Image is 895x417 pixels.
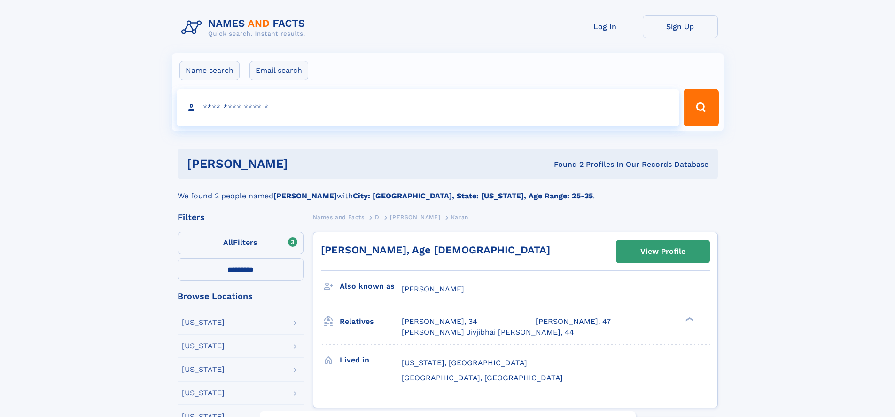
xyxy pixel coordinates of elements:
[187,158,421,170] h1: [PERSON_NAME]
[178,179,718,202] div: We found 2 people named with .
[402,373,563,382] span: [GEOGRAPHIC_DATA], [GEOGRAPHIC_DATA]
[182,342,225,350] div: [US_STATE]
[182,319,225,326] div: [US_STATE]
[249,61,308,80] label: Email search
[684,89,718,126] button: Search Button
[313,211,365,223] a: Names and Facts
[353,191,593,200] b: City: [GEOGRAPHIC_DATA], State: [US_STATE], Age Range: 25-35
[273,191,337,200] b: [PERSON_NAME]
[402,316,477,327] a: [PERSON_NAME], 34
[223,238,233,247] span: All
[390,214,440,220] span: [PERSON_NAME]
[182,389,225,397] div: [US_STATE]
[340,314,402,330] h3: Relatives
[536,316,611,327] a: [PERSON_NAME], 47
[390,211,440,223] a: [PERSON_NAME]
[640,241,685,262] div: View Profile
[178,213,304,221] div: Filters
[451,214,468,220] span: Karan
[178,15,313,40] img: Logo Names and Facts
[177,89,680,126] input: search input
[182,366,225,373] div: [US_STATE]
[402,327,574,338] a: [PERSON_NAME] Jivjibhai [PERSON_NAME], 44
[616,240,709,263] a: View Profile
[340,278,402,294] h3: Also known as
[178,232,304,254] label: Filters
[178,292,304,300] div: Browse Locations
[402,358,527,367] span: [US_STATE], [GEOGRAPHIC_DATA]
[402,284,464,293] span: [PERSON_NAME]
[375,211,380,223] a: D
[321,244,550,256] a: [PERSON_NAME], Age [DEMOGRAPHIC_DATA]
[340,352,402,368] h3: Lived in
[375,214,380,220] span: D
[421,159,708,170] div: Found 2 Profiles In Our Records Database
[568,15,643,38] a: Log In
[643,15,718,38] a: Sign Up
[179,61,240,80] label: Name search
[683,316,694,323] div: ❯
